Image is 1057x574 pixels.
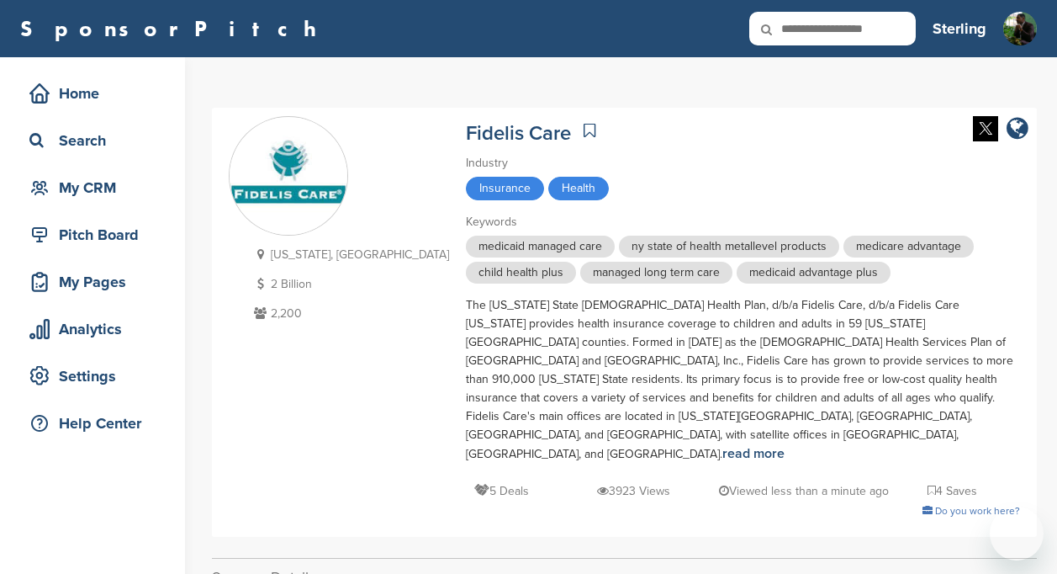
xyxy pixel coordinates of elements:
[466,296,1020,464] div: The [US_STATE] State [DEMOGRAPHIC_DATA] Health Plan, d/b/a Fidelis Care, d/b/a Fidelis Care [US_S...
[17,357,168,396] a: Settings
[25,220,168,250] div: Pitch Board
[548,177,609,200] span: Health
[17,263,168,301] a: My Pages
[250,303,449,324] p: 2,200
[1007,116,1028,144] a: company link
[25,78,168,109] div: Home
[474,481,529,502] p: 5 Deals
[17,168,168,207] a: My CRM
[922,505,1020,517] a: Do you work here?
[25,361,168,391] div: Settings
[580,262,732,284] span: managed long term care
[17,215,168,254] a: Pitch Board
[17,404,168,443] a: Help Center
[737,262,891,284] span: medicaid advantage plus
[973,116,998,141] img: Twitter white
[466,177,544,200] span: Insurance
[722,445,785,462] a: read more
[17,121,168,160] a: Search
[928,481,977,502] p: 4 Saves
[466,236,615,258] span: medicaid managed care
[466,154,1020,173] div: Industry
[933,17,986,40] h3: Sterling
[25,314,168,344] div: Analytics
[466,121,571,146] a: Fidelis Care
[25,173,168,203] div: My CRM
[990,507,1044,561] iframe: Button to launch messaging window
[1003,12,1037,45] img: Me sitting
[719,481,889,502] p: Viewed less than a minute ago
[466,262,576,284] span: child health plus
[933,10,986,47] a: Sterling
[250,244,449,265] p: [US_STATE], [GEOGRAPHIC_DATA]
[25,125,168,156] div: Search
[935,505,1020,517] span: Do you work here?
[17,74,168,113] a: Home
[25,408,168,438] div: Help Center
[20,18,327,40] a: SponsorPitch
[230,118,347,236] img: Sponsorpitch & Fidelis Care
[597,481,670,502] p: 3923 Views
[466,213,1020,231] div: Keywords
[25,267,168,297] div: My Pages
[250,274,449,295] p: 2 Billion
[843,236,974,258] span: medicare advantage
[17,310,168,348] a: Analytics
[619,236,839,258] span: ny state of health metallevel products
